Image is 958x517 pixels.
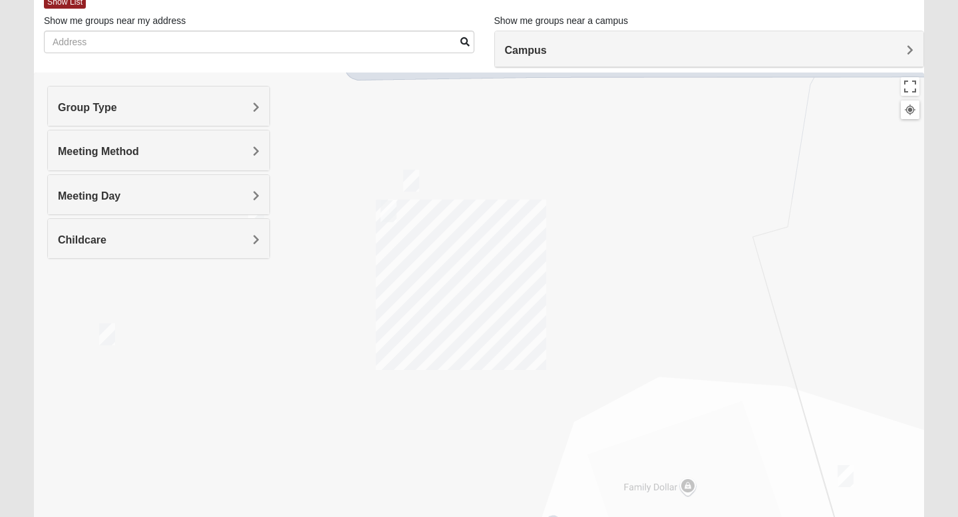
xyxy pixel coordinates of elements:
div: Childcare [48,219,269,258]
span: Campus [505,45,547,56]
div: On Campus Mixed Bales/Kentzell 32218 [838,465,854,487]
span: Meeting Method [58,146,139,157]
label: Show me groups near my address [44,14,186,27]
div: On Campus Mens Summons 32218 [403,170,419,192]
div: Group Type [48,86,269,126]
div: Meeting Method [48,130,269,170]
span: Childcare [58,234,106,246]
button: Your Location [901,100,919,119]
div: On Campus Mixed Carroll 32218 [381,200,397,222]
label: Show me groups near a campus [494,14,629,27]
span: Group Type [58,102,117,113]
button: Toggle fullscreen view [901,77,919,96]
div: On Campus Womens Lousignont 32218 [99,323,115,345]
span: Meeting Day [58,190,120,202]
div: Campus [495,31,924,67]
div: Meeting Day [48,175,269,214]
input: Address [44,31,474,53]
